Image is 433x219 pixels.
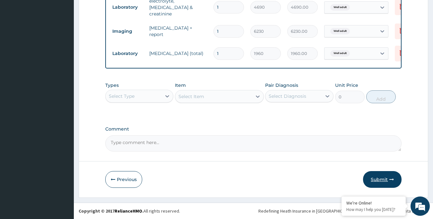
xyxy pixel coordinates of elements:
label: Pair Diagnosis [265,82,298,88]
span: Well adult [330,50,350,57]
p: How may I help you today? [346,207,401,212]
div: Redefining Heath Insurance in [GEOGRAPHIC_DATA] using Telemedicine and Data Science! [258,208,428,214]
td: Imaging [109,25,146,37]
div: Chat with us now [33,36,108,44]
a: RelianceHMO [115,208,142,214]
span: Well adult [330,28,350,34]
label: Types [105,83,119,88]
button: Previous [105,171,142,188]
td: Laboratory [109,1,146,13]
div: Select Diagnosis [269,93,306,99]
td: [MEDICAL_DATA] (total) [146,47,210,60]
strong: Copyright © 2017 . [79,208,143,214]
label: Unit Price [335,82,358,88]
td: [MEDICAL_DATA] + report [146,22,210,41]
span: We're online! [37,68,89,132]
label: Item [175,82,186,88]
footer: All rights reserved. [74,203,433,219]
button: Add [366,90,396,103]
div: Minimize live chat window [105,3,121,19]
span: Well adult [330,4,350,11]
textarea: Type your message and hit 'Enter' [3,149,122,171]
img: d_794563401_company_1708531726252_794563401 [12,32,26,48]
div: We're Online! [346,200,401,206]
td: Laboratory [109,48,146,59]
label: Comment [105,126,402,132]
div: Select Type [109,93,134,99]
button: Submit [363,171,402,188]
